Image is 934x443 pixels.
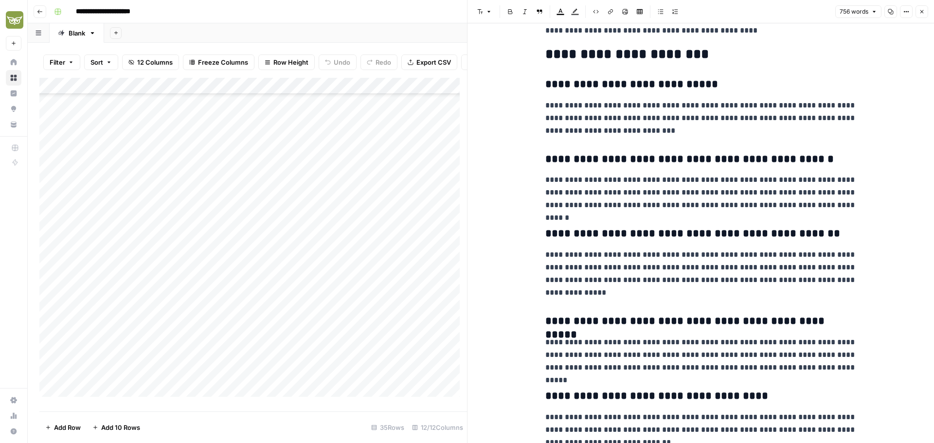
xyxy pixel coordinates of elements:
[87,420,146,435] button: Add 10 Rows
[6,392,21,408] a: Settings
[6,70,21,86] a: Browse
[416,57,451,67] span: Export CSV
[401,54,457,70] button: Export CSV
[360,54,397,70] button: Redo
[90,57,103,67] span: Sort
[367,420,408,435] div: 35 Rows
[84,54,118,70] button: Sort
[122,54,179,70] button: 12 Columns
[6,117,21,132] a: Your Data
[408,420,467,435] div: 12/12 Columns
[258,54,315,70] button: Row Height
[273,57,308,67] span: Row Height
[376,57,391,67] span: Redo
[50,23,104,43] a: Blank
[334,57,350,67] span: Undo
[101,423,140,432] span: Add 10 Rows
[840,7,868,16] span: 756 words
[50,57,65,67] span: Filter
[6,8,21,32] button: Workspace: Evergreen Media
[6,101,21,117] a: Opportunities
[54,423,81,432] span: Add Row
[137,57,173,67] span: 12 Columns
[43,54,80,70] button: Filter
[6,408,21,424] a: Usage
[319,54,357,70] button: Undo
[6,54,21,70] a: Home
[6,11,23,29] img: Evergreen Media Logo
[835,5,881,18] button: 756 words
[183,54,254,70] button: Freeze Columns
[198,57,248,67] span: Freeze Columns
[69,28,85,38] div: Blank
[6,424,21,439] button: Help + Support
[6,86,21,101] a: Insights
[39,420,87,435] button: Add Row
